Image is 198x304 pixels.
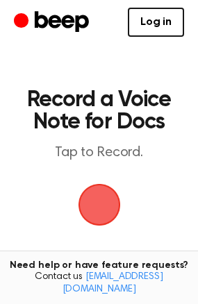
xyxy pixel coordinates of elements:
h1: Record a Voice Note for Docs [25,89,173,133]
span: Contact us [8,271,190,296]
img: Beep Logo [79,184,120,226]
a: [EMAIL_ADDRESS][DOMAIN_NAME] [63,272,163,294]
a: Beep [14,9,92,36]
a: Log in [128,8,184,37]
p: Tap to Record. [25,144,173,162]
